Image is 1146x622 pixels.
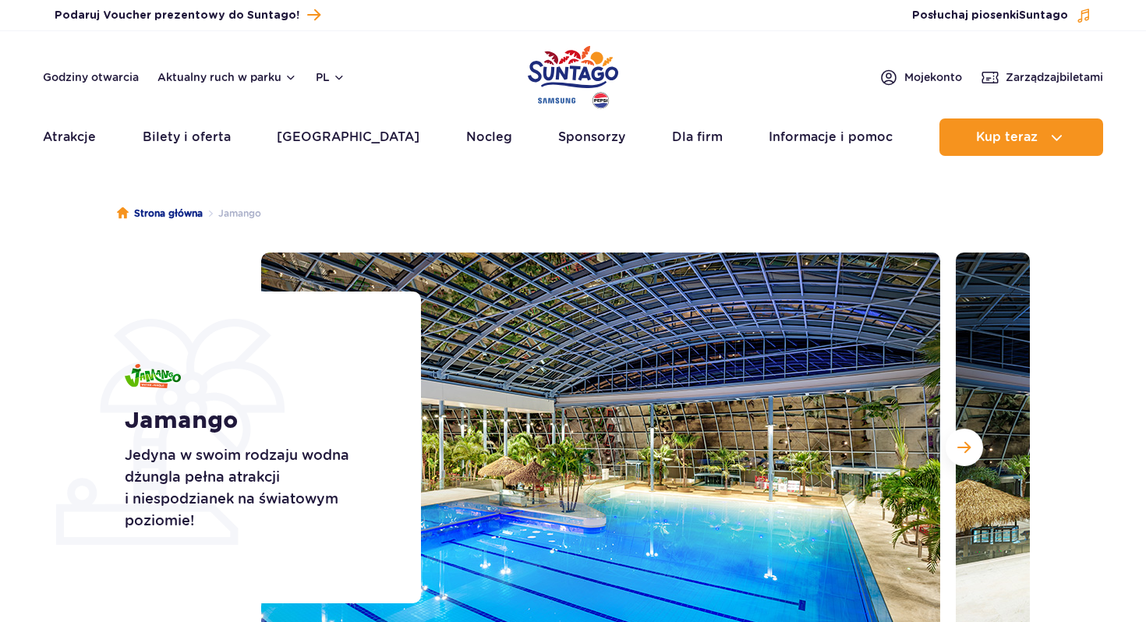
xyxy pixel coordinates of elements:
[939,118,1103,156] button: Kup teraz
[277,118,419,156] a: [GEOGRAPHIC_DATA]
[55,8,299,23] span: Podaruj Voucher prezentowy do Suntago!
[466,118,512,156] a: Nocleg
[528,39,618,111] a: Park of Poland
[43,118,96,156] a: Atrakcje
[912,8,1068,23] span: Posłuchaj piosenki
[769,118,893,156] a: Informacje i pomoc
[904,69,962,85] span: Moje konto
[912,8,1091,23] button: Posłuchaj piosenkiSuntago
[1019,10,1068,21] span: Suntago
[125,444,386,532] p: Jedyna w swoim rodzaju wodna dżungla pełna atrakcji i niespodzianek na światowym poziomie!
[981,68,1103,87] a: Zarządzajbiletami
[1006,69,1103,85] span: Zarządzaj biletami
[43,69,139,85] a: Godziny otwarcia
[125,407,386,435] h1: Jamango
[203,206,261,221] li: Jamango
[55,5,320,26] a: Podaruj Voucher prezentowy do Suntago!
[879,68,962,87] a: Mojekonto
[157,71,297,83] button: Aktualny ruch w parku
[143,118,231,156] a: Bilety i oferta
[558,118,625,156] a: Sponsorzy
[946,429,983,466] button: Następny slajd
[117,206,203,221] a: Strona główna
[672,118,723,156] a: Dla firm
[976,130,1038,144] span: Kup teraz
[316,69,345,85] button: pl
[125,364,181,388] img: Jamango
